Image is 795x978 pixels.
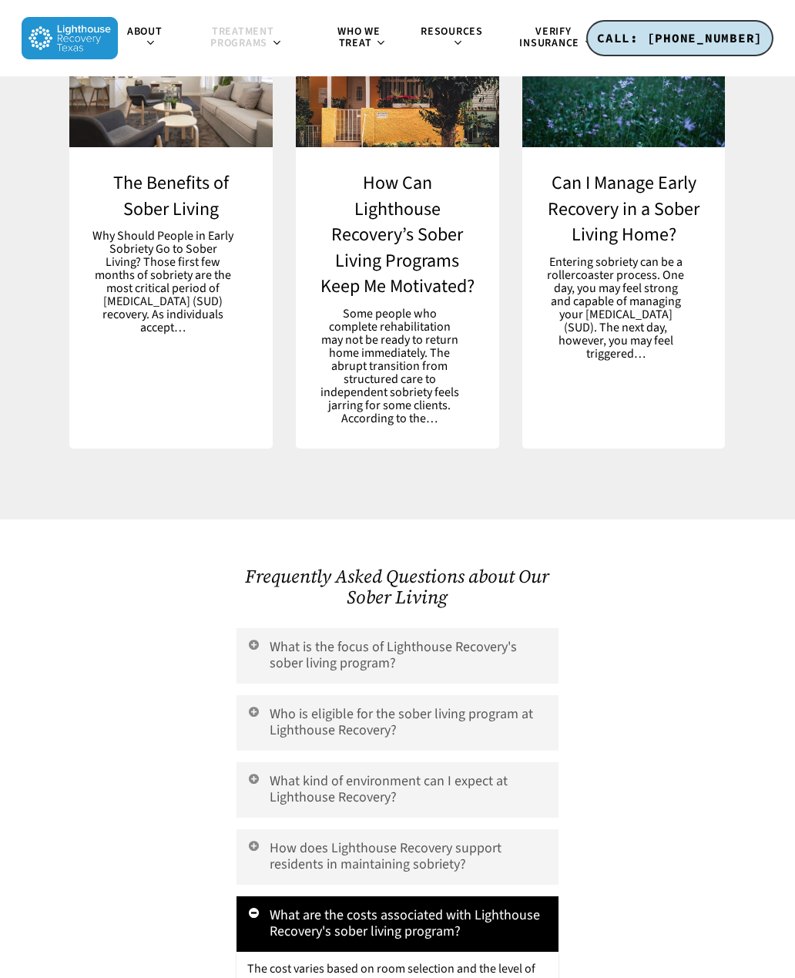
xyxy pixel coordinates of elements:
[597,30,763,45] span: CALL: [PHONE_NUMBER]
[69,147,273,358] a: The Benefits of Sober Living
[210,24,273,52] span: Treatment Programs
[522,147,726,384] a: Can I Manage Early Recovery in a Sober Living Home?
[236,896,558,952] a: What are the costs associated with Lighthouse Recovery's sober living program?
[500,26,615,50] a: Verify Insurance
[421,24,483,39] span: Resources
[22,17,118,59] img: Lighthouse Recovery Texas
[236,566,558,607] h2: Frequently Asked Questions about Our Sober Living
[118,26,179,50] a: About
[236,829,558,885] a: How does Lighthouse Recovery support residents in maintaining sobriety?
[127,24,163,39] span: About
[236,628,558,684] a: What is the focus of Lighthouse Recovery's sober living program?
[296,147,499,449] a: How Can Lighthouse Recovery’s Sober Living Programs Keep Me Motivated?
[236,762,558,818] a: What kind of environment can I expect at Lighthouse Recovery?
[314,26,411,50] a: Who We Treat
[586,20,773,57] a: CALL: [PHONE_NUMBER]
[519,24,579,52] span: Verify Insurance
[179,26,314,50] a: Treatment Programs
[236,695,558,751] a: Who is eligible for the sober living program at Lighthouse Recovery?
[296,12,499,147] a: How Can Lighthouse Recovery’s Sober Living Programs Keep Me Motivated?
[411,26,500,50] a: Resources
[69,12,273,147] a: The Benefits of Sober Living
[337,24,381,52] span: Who We Treat
[522,12,726,147] a: Can I Manage Early Recovery in a Sober Living Home?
